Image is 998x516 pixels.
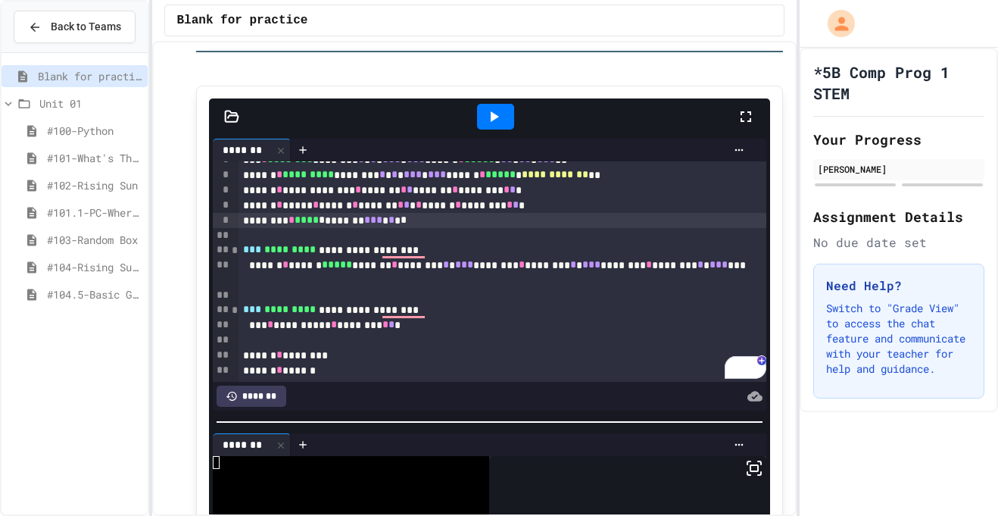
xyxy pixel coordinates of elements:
[239,89,767,381] div: To enrich screen reader interactions, please activate Accessibility in Grammarly extension settings
[813,233,984,252] div: No due date set
[813,129,984,150] h2: Your Progress
[47,150,142,166] span: #101-What's This ??
[812,6,859,41] div: My Account
[47,177,142,193] span: #102-Rising Sun
[177,11,308,30] span: Blank for practice
[47,205,142,220] span: #101.1-PC-Where am I?
[47,123,142,139] span: #100-Python
[39,95,142,111] span: Unit 01
[47,232,142,248] span: #103-Random Box
[818,162,980,176] div: [PERSON_NAME]
[826,301,971,377] p: Switch to "Grade View" to access the chat feature and communicate with your teacher for help and ...
[813,61,984,104] h1: *5B Comp Prog 1 STEM
[47,259,142,275] span: #104-Rising Sun Plus
[813,206,984,227] h2: Assignment Details
[826,277,971,295] h3: Need Help?
[38,68,142,84] span: Blank for practice
[51,19,121,35] span: Back to Teams
[14,11,136,43] button: Back to Teams
[47,286,142,302] span: #104.5-Basic Graphics Review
